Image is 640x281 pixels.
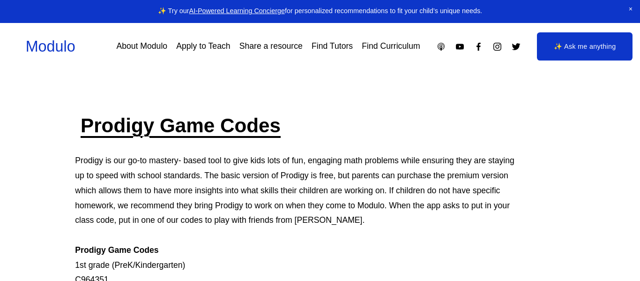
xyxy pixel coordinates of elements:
[436,42,446,52] a: Apple Podcasts
[474,42,484,52] a: Facebook
[362,38,420,55] a: Find Curriculum
[116,38,167,55] a: About Modulo
[176,38,230,55] a: Apply to Teach
[511,42,521,52] a: Twitter
[189,7,285,15] a: AI-Powered Learning Concierge
[81,114,281,137] a: Prodigy Game Codes
[537,32,633,61] a: ✨ Ask me anything
[75,245,158,255] strong: Prodigy Game Codes
[312,38,353,55] a: Find Tutors
[455,42,465,52] a: YouTube
[492,42,502,52] a: Instagram
[239,38,303,55] a: Share a resource
[26,38,75,55] a: Modulo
